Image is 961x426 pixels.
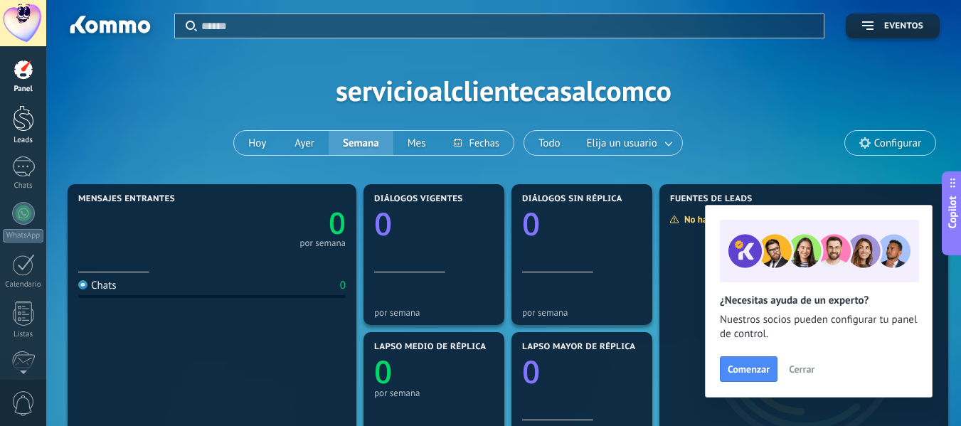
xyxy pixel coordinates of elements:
[234,131,280,155] button: Hoy
[584,134,660,153] span: Elija un usuario
[874,137,921,149] span: Configurar
[3,330,44,339] div: Listas
[669,213,842,225] div: No hay suficientes datos para mostrar
[374,350,392,393] text: 0
[440,131,513,155] button: Fechas
[374,307,494,318] div: por semana
[374,388,494,398] div: por semana
[78,280,87,289] img: Chats
[524,131,575,155] button: Todo
[329,203,346,243] text: 0
[3,280,44,289] div: Calendario
[945,196,960,228] span: Copilot
[78,194,175,204] span: Mensajes entrantes
[728,364,770,374] span: Comenzar
[522,342,635,352] span: Lapso mayor de réplica
[782,358,821,380] button: Cerrar
[522,194,622,204] span: Diálogos sin réplica
[720,294,918,307] h2: ¿Necesitas ayuda de un experto?
[340,279,346,292] div: 0
[884,21,923,31] span: Eventos
[3,181,44,191] div: Chats
[374,194,463,204] span: Diálogos vigentes
[329,131,393,155] button: Semana
[3,85,44,94] div: Panel
[789,364,814,374] span: Cerrar
[670,194,753,204] span: Fuentes de leads
[280,131,329,155] button: Ayer
[522,350,540,393] text: 0
[374,202,392,245] text: 0
[299,240,346,247] div: por semana
[522,307,642,318] div: por semana
[3,136,44,145] div: Leads
[720,356,777,382] button: Comenzar
[522,202,540,245] text: 0
[78,279,117,292] div: Chats
[212,203,346,243] a: 0
[374,342,487,352] span: Lapso medio de réplica
[393,131,440,155] button: Mes
[3,229,43,243] div: WhatsApp
[575,131,682,155] button: Elija un usuario
[720,313,918,341] span: Nuestros socios pueden configurar tu panel de control.
[846,14,940,38] button: Eventos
